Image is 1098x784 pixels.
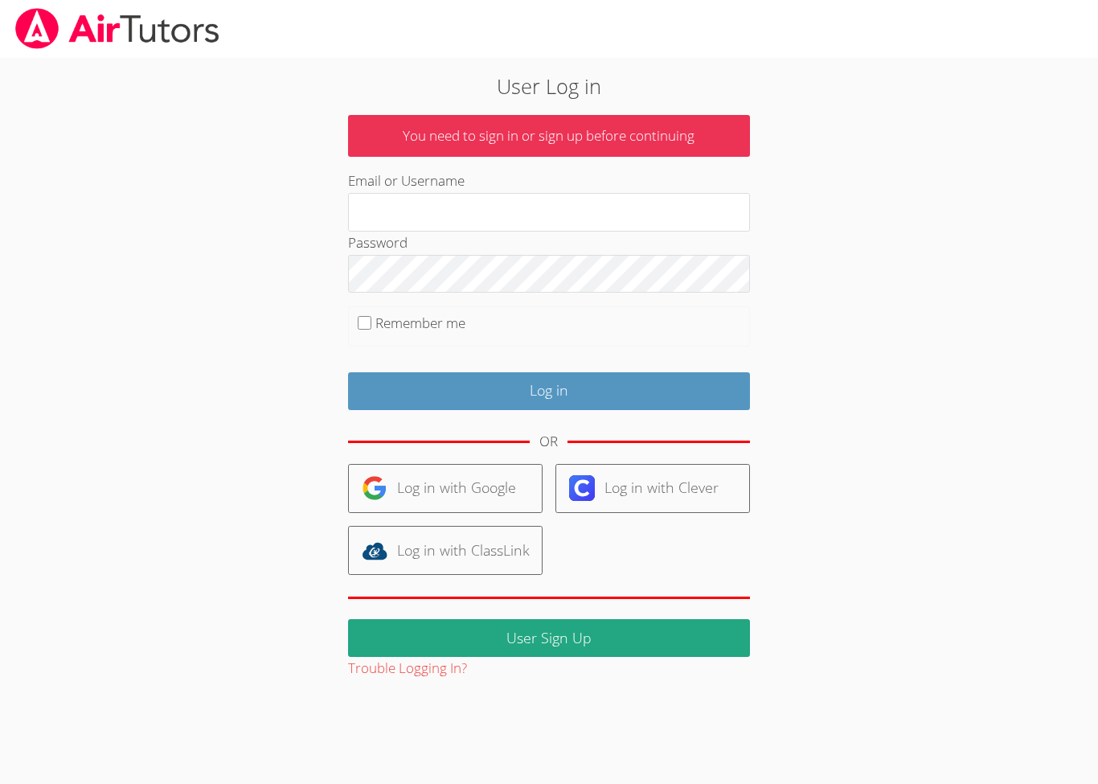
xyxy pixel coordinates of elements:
label: Password [348,233,408,252]
a: Log in with Google [348,464,543,513]
input: Log in [348,372,750,410]
label: Email or Username [348,171,465,190]
div: OR [539,430,558,454]
p: You need to sign in or sign up before continuing [348,115,750,158]
img: classlink-logo-d6bb404cc1216ec64c9a2012d9dc4662098be43eaf13dc465df04b49fa7ab582.svg [362,538,387,564]
img: clever-logo-6eab21bc6e7a338710f1a6ff85c0baf02591cd810cc4098c63d3a4b26e2feb20.svg [569,475,595,501]
img: airtutors_banner-c4298cdbf04f3fff15de1276eac7730deb9818008684d7c2e4769d2f7ddbe033.png [14,8,221,49]
a: Log in with Clever [555,464,750,513]
h2: User Log in [252,71,846,101]
a: User Sign Up [348,619,750,657]
button: Trouble Logging In? [348,657,467,680]
a: Log in with ClassLink [348,526,543,575]
label: Remember me [375,314,465,332]
img: google-logo-50288ca7cdecda66e5e0955fdab243c47b7ad437acaf1139b6f446037453330a.svg [362,475,387,501]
